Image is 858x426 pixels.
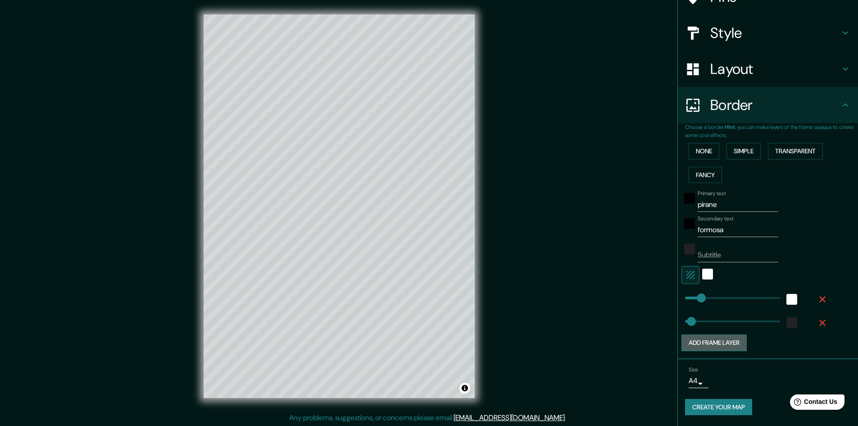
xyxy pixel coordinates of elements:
h4: Layout [710,60,840,78]
button: black [684,218,695,229]
h4: Border [710,96,840,114]
label: Primary text [698,190,726,197]
p: Any problems, suggestions, or concerns please email . [289,412,566,423]
iframe: Help widget launcher [778,391,848,416]
h4: Style [710,24,840,42]
button: black [684,193,695,204]
button: None [689,143,719,160]
button: Create your map [685,399,752,416]
button: Transparent [768,143,823,160]
button: Toggle attribution [459,383,470,394]
button: Fancy [689,167,722,183]
div: A4 [689,374,708,388]
label: Secondary text [698,215,734,223]
div: . [566,412,567,423]
button: color-222222 [684,243,695,254]
button: white [786,294,797,305]
button: Add frame layer [681,334,747,351]
button: white [702,269,713,279]
div: Layout [678,51,858,87]
div: . [567,412,569,423]
b: Hint [725,124,735,131]
div: Style [678,15,858,51]
button: Simple [726,143,761,160]
p: Choose a border. : you can make layers of the frame opaque to create some cool effects. [685,123,858,139]
button: color-222222 [786,317,797,328]
div: Border [678,87,858,123]
a: [EMAIL_ADDRESS][DOMAIN_NAME] [454,413,565,422]
label: Size [689,366,698,373]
